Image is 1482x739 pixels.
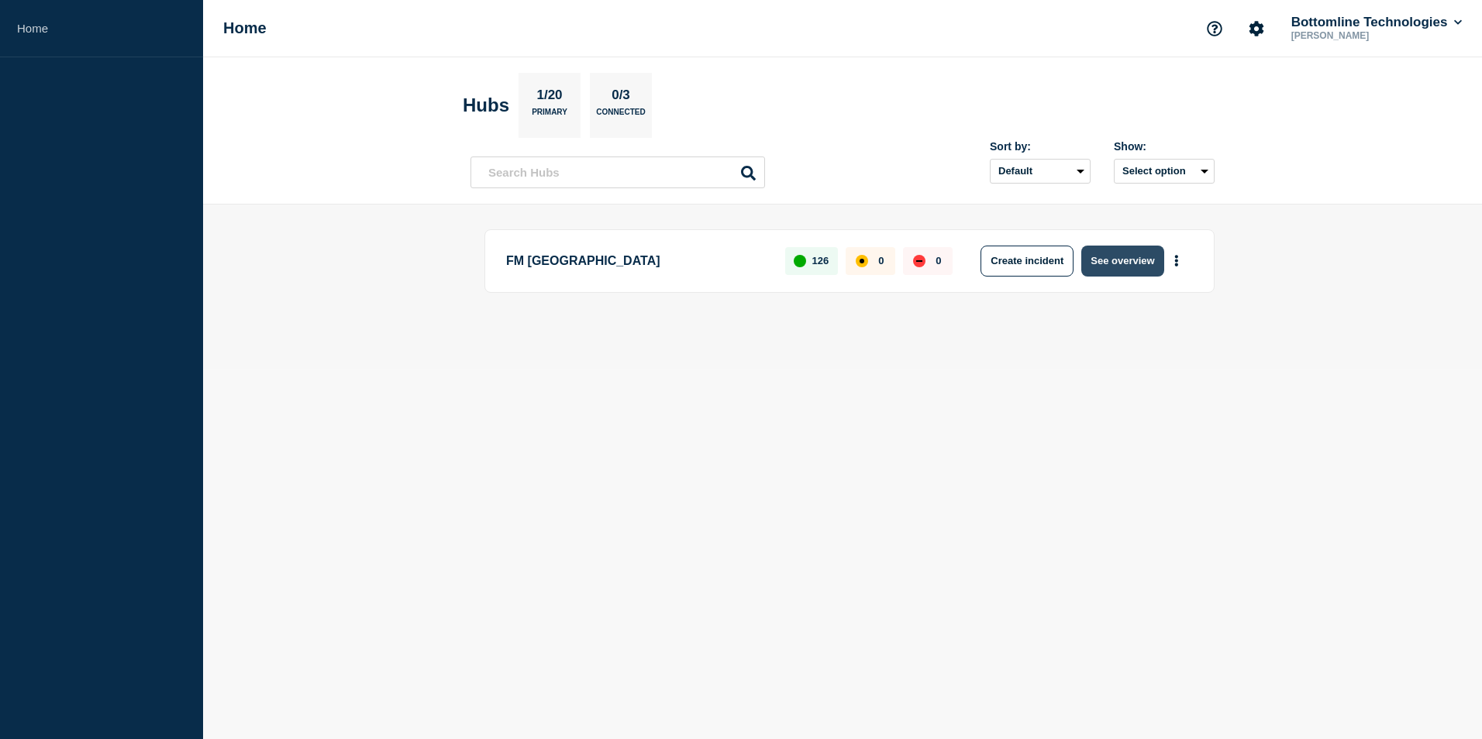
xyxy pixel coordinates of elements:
[532,108,567,124] p: Primary
[856,255,868,267] div: affected
[470,156,765,188] input: Search Hubs
[1114,159,1215,184] button: Select option
[990,140,1091,153] div: Sort by:
[990,159,1091,184] select: Sort by
[913,255,925,267] div: down
[812,255,829,266] p: 126
[531,88,568,108] p: 1/20
[596,108,645,124] p: Connected
[1288,15,1465,30] button: Bottomline Technologies
[506,246,767,277] p: FM [GEOGRAPHIC_DATA]
[223,19,267,37] h1: Home
[981,246,1074,277] button: Create incident
[606,88,636,108] p: 0/3
[936,255,941,266] p: 0
[1198,12,1231,45] button: Support
[1288,30,1449,41] p: [PERSON_NAME]
[463,95,509,116] h2: Hubs
[794,255,806,267] div: up
[1240,12,1273,45] button: Account settings
[1167,246,1187,275] button: More actions
[1114,140,1215,153] div: Show:
[1081,246,1163,277] button: See overview
[878,255,884,266] p: 0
